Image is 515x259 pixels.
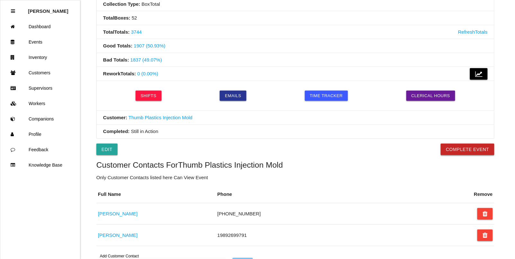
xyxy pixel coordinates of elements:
[305,91,348,101] a: Time Tracker
[103,57,129,63] b: Bad Totals :
[0,157,80,173] a: Knowledge Base
[136,91,162,101] a: Shifts
[98,211,138,216] a: [PERSON_NAME]
[0,80,80,96] a: Supervisors
[11,4,15,19] div: Close
[0,96,80,111] a: Workers
[103,71,136,76] b: Rework Totals :
[97,125,494,139] li: Still in Action
[0,65,80,80] a: Customers
[96,174,494,181] p: Only Customer Contacts listed here Can View Event
[96,161,494,169] h5: Customer Contacts For Thumb Plastics Injection Mold
[0,34,80,50] a: Events
[130,57,162,63] a: 1837 (49.07%)
[98,232,138,238] a: [PERSON_NAME]
[103,29,130,35] b: Total Totals :
[0,111,80,127] a: Companions
[406,91,456,101] a: Clerical Hours
[216,186,455,203] th: Phone
[0,50,80,65] a: Inventory
[0,19,80,34] a: Dashboard
[28,4,68,14] p: Rosie Blandino
[134,43,165,48] a: 1907 (50.93%)
[216,224,455,246] td: 19892699791
[458,29,488,36] a: Refresh Totals
[103,1,140,7] b: Collection Type:
[131,29,142,35] a: 3744
[0,127,80,142] a: Profile
[441,144,494,155] button: Complete Event
[129,115,192,120] a: Thumb Plastics Injection Mold
[96,186,216,203] th: Full Name
[103,129,130,134] b: Completed:
[220,91,246,101] a: Emails
[137,71,158,76] a: 0 (0.00%)
[473,186,494,203] th: Remove
[0,142,80,157] a: Feedback
[96,144,118,155] a: Edit
[216,203,455,224] td: [PHONE_NUMBER]
[97,11,494,25] li: 52
[103,115,127,120] b: Customer:
[103,43,132,48] b: Good Totals :
[103,15,130,21] b: Total Boxes :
